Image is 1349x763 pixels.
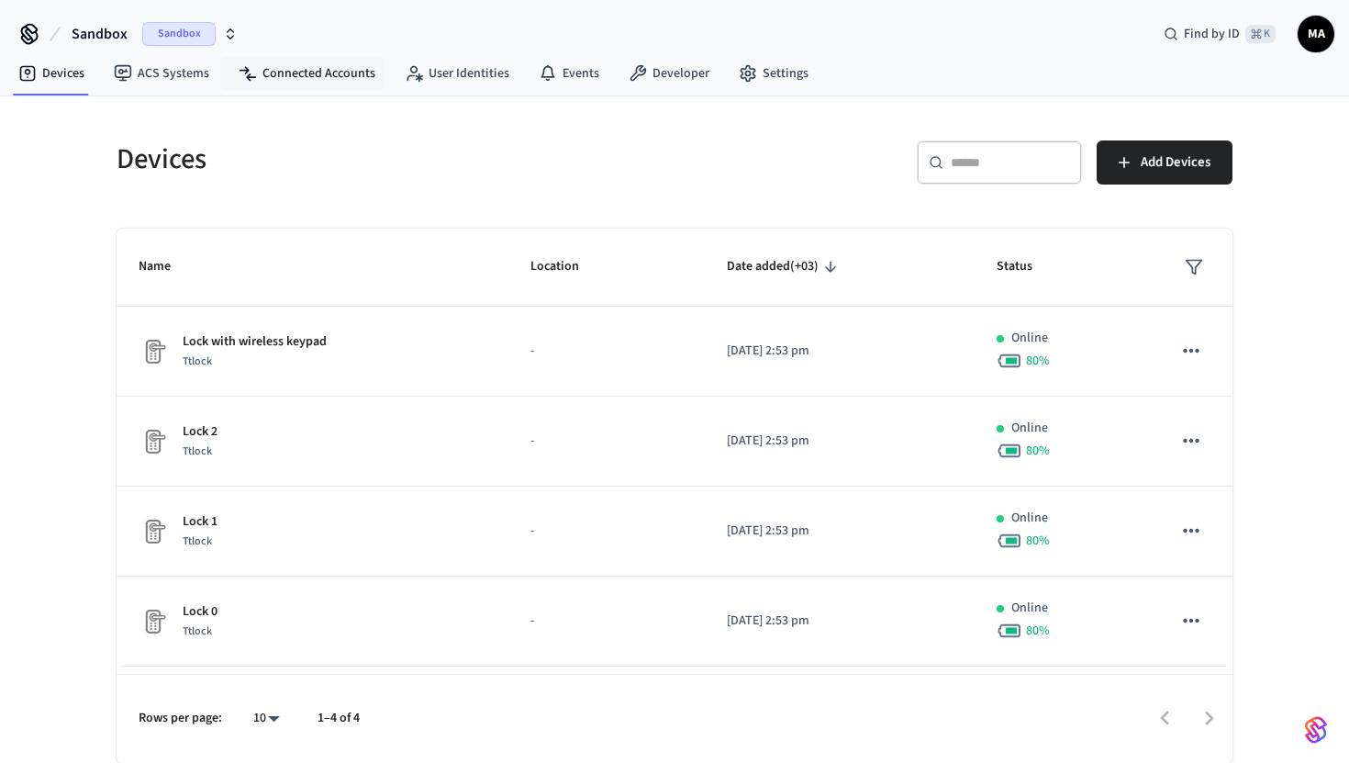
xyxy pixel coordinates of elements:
[1305,715,1327,745] img: SeamLogoGradient.69752ec5.svg
[183,602,217,622] p: Lock 0
[139,337,168,366] img: Placeholder Lock Image
[1245,25,1276,43] span: ⌘ K
[530,432,683,451] p: -
[139,427,168,456] img: Placeholder Lock Image
[139,517,168,546] img: Placeholder Lock Image
[183,443,212,459] span: Ttlock
[183,623,212,639] span: Ttlock
[142,22,216,46] span: Sandbox
[183,422,217,442] p: Lock 2
[72,23,128,45] span: Sandbox
[139,709,222,728] p: Rows per page:
[318,709,360,728] p: 1–4 of 4
[1011,599,1048,618] p: Online
[183,533,212,549] span: Ttlock
[997,252,1056,281] span: Status
[727,432,953,451] p: [DATE] 2:53 pm
[727,612,953,631] p: [DATE] 2:53 pm
[1298,16,1334,52] button: MA
[183,353,212,369] span: Ttlock
[530,612,683,631] p: -
[1097,140,1232,185] button: Add Devices
[524,57,614,90] a: Events
[117,140,663,178] h5: Devices
[1141,151,1210,174] span: Add Devices
[1184,25,1240,43] span: Find by ID
[1299,17,1332,50] span: MA
[727,522,953,541] p: [DATE] 2:53 pm
[1149,17,1290,50] div: Find by ID⌘ K
[727,252,842,281] span: Date added(+03)
[183,332,327,352] p: Lock with wireless keypad
[1026,442,1050,460] span: 80 %
[99,57,224,90] a: ACS Systems
[183,512,217,532] p: Lock 1
[244,705,288,732] div: 10
[117,229,1232,667] table: sticky table
[1011,509,1048,528] p: Online
[224,57,390,90] a: Connected Accounts
[614,57,724,90] a: Developer
[139,252,195,281] span: Name
[1011,329,1048,348] p: Online
[139,607,168,636] img: Placeholder Lock Image
[4,57,99,90] a: Devices
[530,342,683,361] p: -
[390,57,524,90] a: User Identities
[1026,532,1050,550] span: 80 %
[1026,622,1050,640] span: 80 %
[727,342,953,361] p: [DATE] 2:53 pm
[530,252,603,281] span: Location
[530,522,683,541] p: -
[724,57,823,90] a: Settings
[1011,419,1048,438] p: Online
[1026,352,1050,370] span: 80 %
